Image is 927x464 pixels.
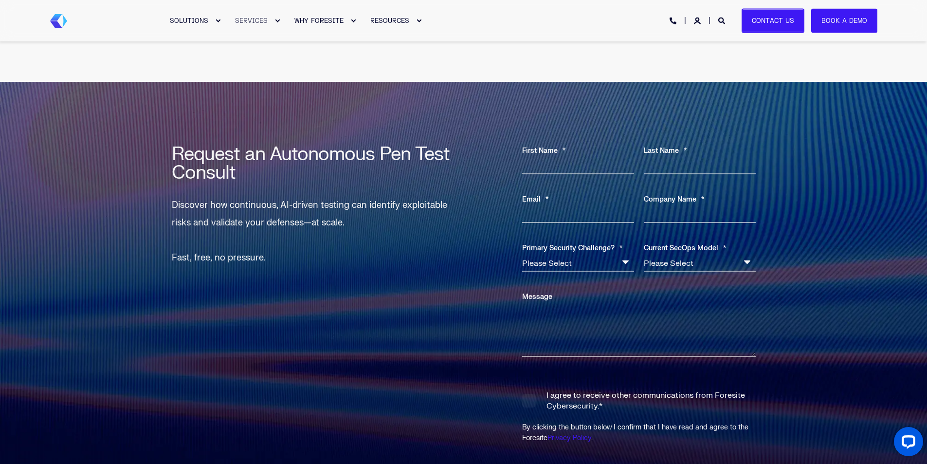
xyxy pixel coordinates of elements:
a: Open Search [718,16,727,24]
span: WHY FORESITE [294,17,344,24]
div: Expand SOLUTIONS [215,18,221,24]
span: I agree to receive other communications from Foresite Cybersecurity. [522,390,756,412]
span: RESOURCES [370,17,409,24]
span: Current SecOps Model [644,244,718,252]
iframe: LiveChat chat widget [886,423,927,464]
a: Book a Demo [811,8,877,33]
p: Discover how continuous, AI-driven testing can identify exploitable risks and validate your defen... [172,197,464,232]
span: Message [522,293,552,301]
div: By clicking the button below I confirm that I have read and agree to the Foresite . [522,422,765,444]
a: Back to Home [50,14,67,28]
img: Foresite brand mark, a hexagon shape of blues with a directional arrow to the right hand side [50,14,67,28]
a: Login [694,16,703,24]
a: Privacy Policy [547,434,591,442]
span: SOLUTIONS [170,17,208,24]
div: Expand RESOURCES [416,18,422,24]
span: Email [522,195,541,204]
span: Primary Security Challenge? [522,244,615,252]
span: Company Name [644,195,696,204]
span: First Name [522,147,558,155]
h2: Request an Autonomous Pen Test Consult [172,145,464,182]
a: Contact Us [742,8,804,33]
div: Expand SERVICES [274,18,280,24]
div: Expand WHY FORESITE [350,18,356,24]
span: Last Name [644,147,679,155]
p: Fast, free, no pressure. [172,249,266,267]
